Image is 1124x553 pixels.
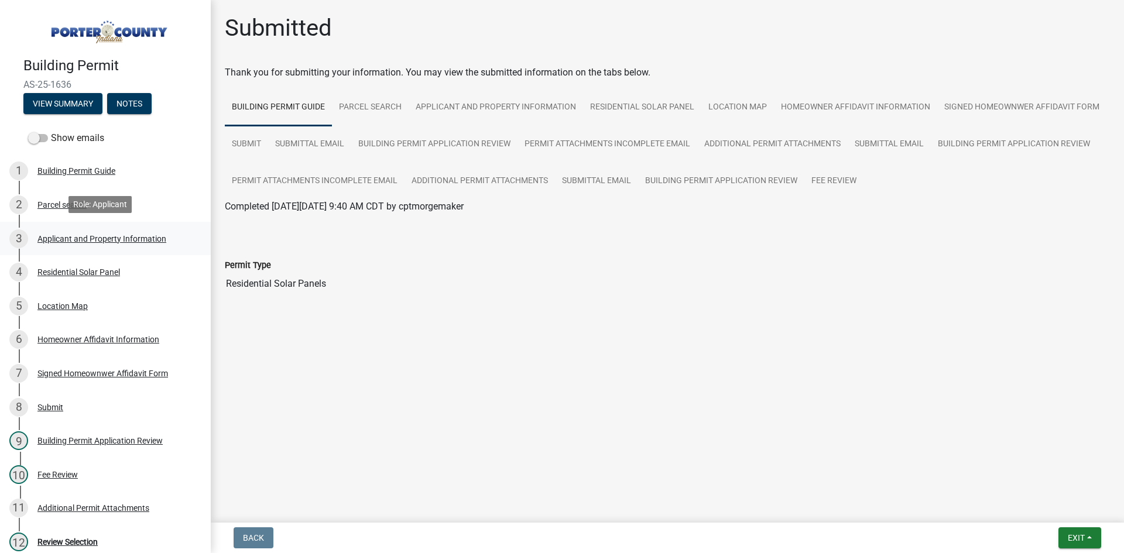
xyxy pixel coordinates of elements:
a: Submittal Email [268,126,351,163]
h4: Building Permit [23,57,201,74]
div: Residential Solar Panel [37,268,120,276]
img: Porter County, Indiana [23,12,192,45]
span: Back [243,533,264,542]
a: Applicant and Property Information [409,89,583,126]
div: 7 [9,364,28,383]
div: 6 [9,330,28,349]
button: Exit [1058,527,1101,548]
a: Fee Review [804,163,863,200]
div: Building Permit Application Review [37,437,163,445]
a: Building Permit Application Review [351,126,518,163]
div: Fee Review [37,470,78,479]
div: 12 [9,533,28,551]
a: Parcel search [332,89,409,126]
div: Additional Permit Attachments [37,504,149,512]
a: Submittal Email [848,126,931,163]
h1: Submitted [225,14,332,42]
label: Permit Type [225,262,271,270]
wm-modal-confirm: Notes [107,99,152,109]
a: Additional Permit Attachments [405,163,555,200]
a: Submittal Email [555,163,638,200]
div: Parcel search [37,201,87,209]
a: Residential Solar Panel [583,89,701,126]
div: 5 [9,297,28,315]
div: Review Selection [37,538,98,546]
span: Exit [1068,533,1085,542]
a: Submit [225,126,268,163]
button: Back [234,527,273,548]
div: 11 [9,499,28,517]
div: 1 [9,162,28,180]
a: Permit Attachments Incomplete Email [225,163,405,200]
a: Additional Permit Attachments [697,126,848,163]
div: 9 [9,431,28,450]
div: Role: Applicant [68,196,132,213]
wm-modal-confirm: Summary [23,99,102,109]
div: Building Permit Guide [37,167,115,175]
div: Location Map [37,302,88,310]
a: Location Map [701,89,774,126]
div: Thank you for submitting your information. You may view the submitted information on the tabs below. [225,66,1110,80]
div: 10 [9,465,28,484]
label: Show emails [28,131,104,145]
div: 4 [9,263,28,281]
div: Submit [37,403,63,411]
a: Homeowner Affidavit Information [774,89,937,126]
a: Building Permit Guide [225,89,332,126]
button: Notes [107,93,152,114]
div: 2 [9,195,28,214]
button: View Summary [23,93,102,114]
a: Building Permit Application Review [638,163,804,200]
a: Building Permit Application Review [931,126,1097,163]
span: Completed [DATE][DATE] 9:40 AM CDT by cptmorgemaker [225,201,464,212]
div: Applicant and Property Information [37,235,166,243]
div: 3 [9,229,28,248]
a: Signed Homeownwer Affidavit Form [937,89,1106,126]
div: Signed Homeownwer Affidavit Form [37,369,168,377]
div: 8 [9,398,28,417]
a: Permit Attachments Incomplete Email [518,126,697,163]
div: Homeowner Affidavit Information [37,335,159,344]
span: AS-25-1636 [23,79,187,90]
